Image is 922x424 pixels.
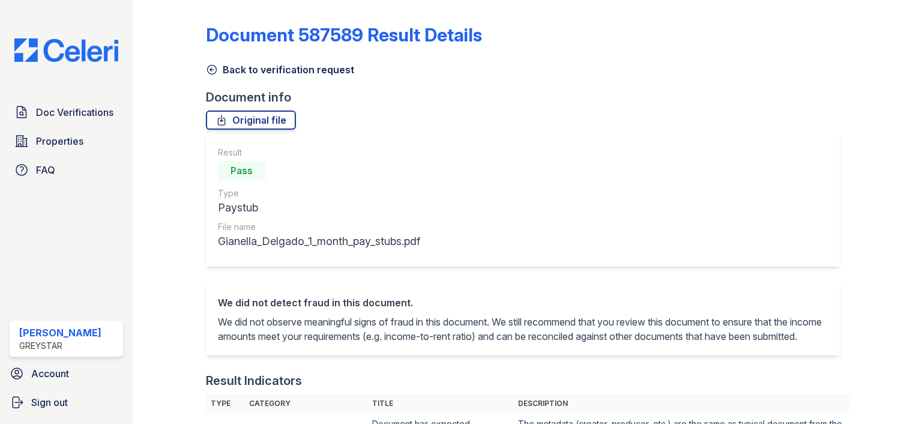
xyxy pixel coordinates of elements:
[36,105,113,120] span: Doc Verifications
[206,394,244,413] th: Type
[5,362,128,386] a: Account
[206,62,354,77] a: Back to verification request
[31,366,69,381] span: Account
[31,395,68,410] span: Sign out
[218,295,828,310] div: We did not detect fraud in this document.
[513,394,849,413] th: Description
[218,161,266,180] div: Pass
[206,89,849,106] div: Document info
[19,326,101,340] div: [PERSON_NAME]
[218,187,420,199] div: Type
[10,158,123,182] a: FAQ
[206,372,302,389] div: Result Indicators
[218,315,828,344] p: We did not observe meaningful signs of fraud in this document. We still recommend that you review...
[206,24,482,46] a: Document 587589 Result Details
[5,38,128,62] img: CE_Logo_Blue-a8612792a0a2168367f1c8372b55b34899dd931a85d93a1a3d3e32e68fde9ad4.png
[10,100,123,124] a: Doc Verifications
[218,221,420,233] div: File name
[244,394,367,413] th: Category
[19,340,101,352] div: Greystar
[218,199,420,216] div: Paystub
[218,147,420,159] div: Result
[206,111,296,130] a: Original file
[36,134,83,148] span: Properties
[36,163,55,177] span: FAQ
[5,390,128,414] a: Sign out
[218,233,420,250] div: Gianella_Delgado_1_month_pay_stubs.pdf
[10,129,123,153] a: Properties
[367,394,514,413] th: Title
